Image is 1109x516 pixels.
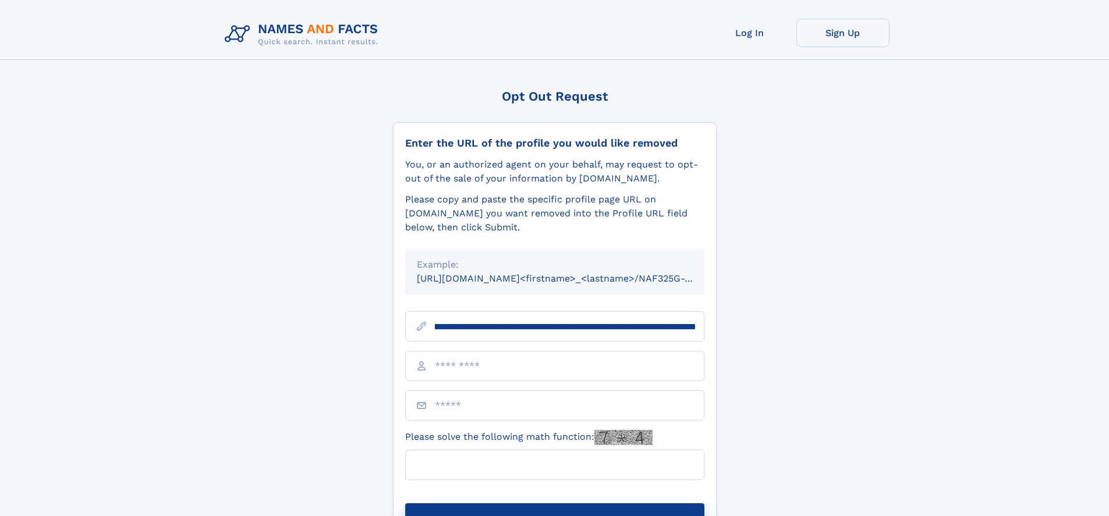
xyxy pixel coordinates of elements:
[405,193,704,234] div: Please copy and paste the specific profile page URL on [DOMAIN_NAME] you want removed into the Pr...
[405,158,704,186] div: You, or an authorized agent on your behalf, may request to opt-out of the sale of your informatio...
[393,89,717,104] div: Opt Out Request
[405,137,704,150] div: Enter the URL of the profile you would like removed
[405,430,653,445] label: Please solve the following math function:
[796,19,890,47] a: Sign Up
[417,258,693,272] div: Example:
[703,19,796,47] a: Log In
[417,273,727,284] small: [URL][DOMAIN_NAME]<firstname>_<lastname>/NAF325G-xxxxxxxx
[220,19,388,50] img: Logo Names and Facts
